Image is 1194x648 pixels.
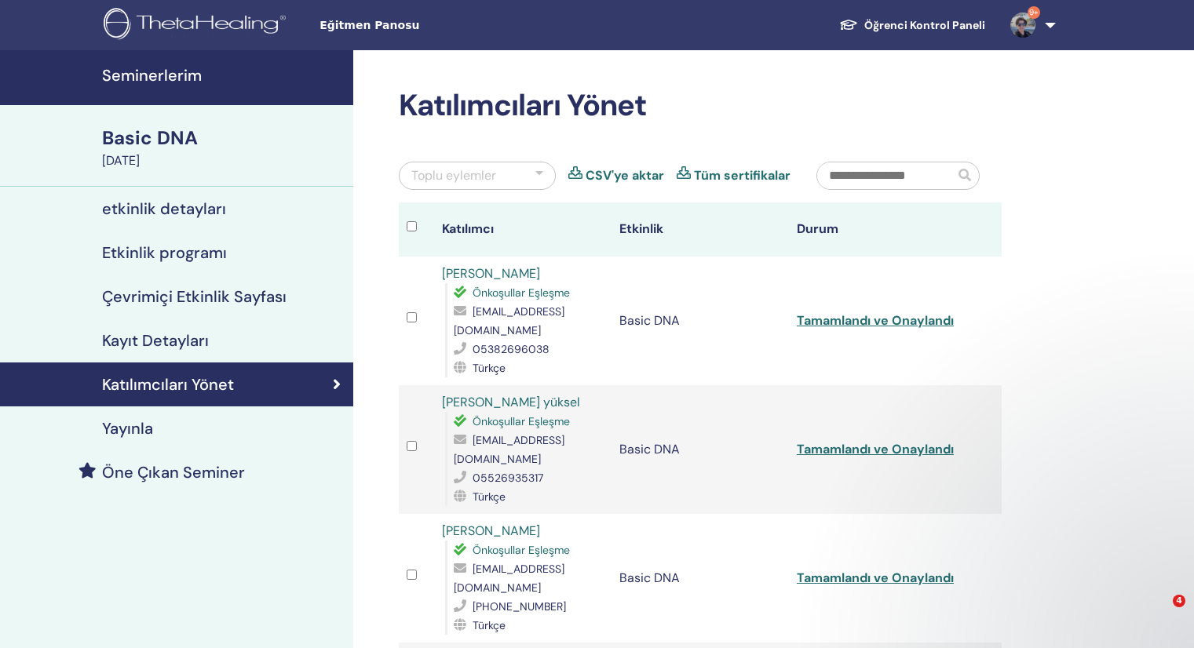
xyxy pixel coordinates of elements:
[797,441,954,457] a: Tamamlandı ve Onaylandı
[411,166,496,185] div: Toplu eylemler
[797,312,954,329] a: Tamamlandı ve Onaylandı
[102,243,227,262] h4: Etkinlik programı
[442,394,580,410] a: [PERSON_NAME] yüksel
[612,257,789,385] td: Basic DNA
[102,419,153,438] h4: Yayınla
[93,125,353,170] a: Basic DNA[DATE]
[319,17,555,34] span: Eğitmen Panosu
[442,265,540,282] a: [PERSON_NAME]
[827,11,998,40] a: Öğrenci Kontrol Paneli
[789,202,966,257] th: Durum
[473,361,506,375] span: Türkçe
[454,433,564,466] span: [EMAIL_ADDRESS][DOMAIN_NAME]
[102,331,209,350] h4: Kayıt Detayları
[102,151,344,170] div: [DATE]
[1010,13,1035,38] img: default.jpg
[434,202,612,257] th: Katılımcı
[612,514,789,643] td: Basic DNA
[473,543,570,557] span: Önkoşullar Eşleşme
[839,18,858,31] img: graduation-cap-white.svg
[473,342,550,356] span: 05382696038
[102,125,344,151] div: Basic DNA
[1028,6,1040,19] span: 9+
[473,599,566,613] span: [PHONE_NUMBER]
[586,166,664,185] a: CSV'ye aktar
[104,8,291,43] img: logo.png
[102,463,245,482] h4: Öne Çıkan Seminer
[454,304,564,337] span: [EMAIL_ADDRESS][DOMAIN_NAME]
[612,202,789,257] th: Etkinlik
[1141,595,1178,632] iframe: Intercom live chat
[473,618,506,632] span: Türkçe
[797,570,954,586] a: Tamamlandı ve Onaylandı
[102,199,226,218] h4: etkinlik detayları
[473,490,506,504] span: Türkçe
[473,286,570,300] span: Önkoşullar Eşleşme
[102,66,344,85] h4: Seminerlerim
[102,287,287,306] h4: Çevrimiçi Etkinlik Sayfası
[694,166,791,185] a: Tüm sertifikalar
[473,414,570,428] span: Önkoşullar Eşleşme
[102,375,234,394] h4: Katılımcıları Yönet
[612,385,789,514] td: Basic DNA
[473,471,543,485] span: 05526935317
[442,522,540,539] a: [PERSON_NAME]
[454,562,564,595] span: [EMAIL_ADDRESS][DOMAIN_NAME]
[1173,595,1185,607] span: 4
[399,88,1002,124] h2: Katılımcıları Yönet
